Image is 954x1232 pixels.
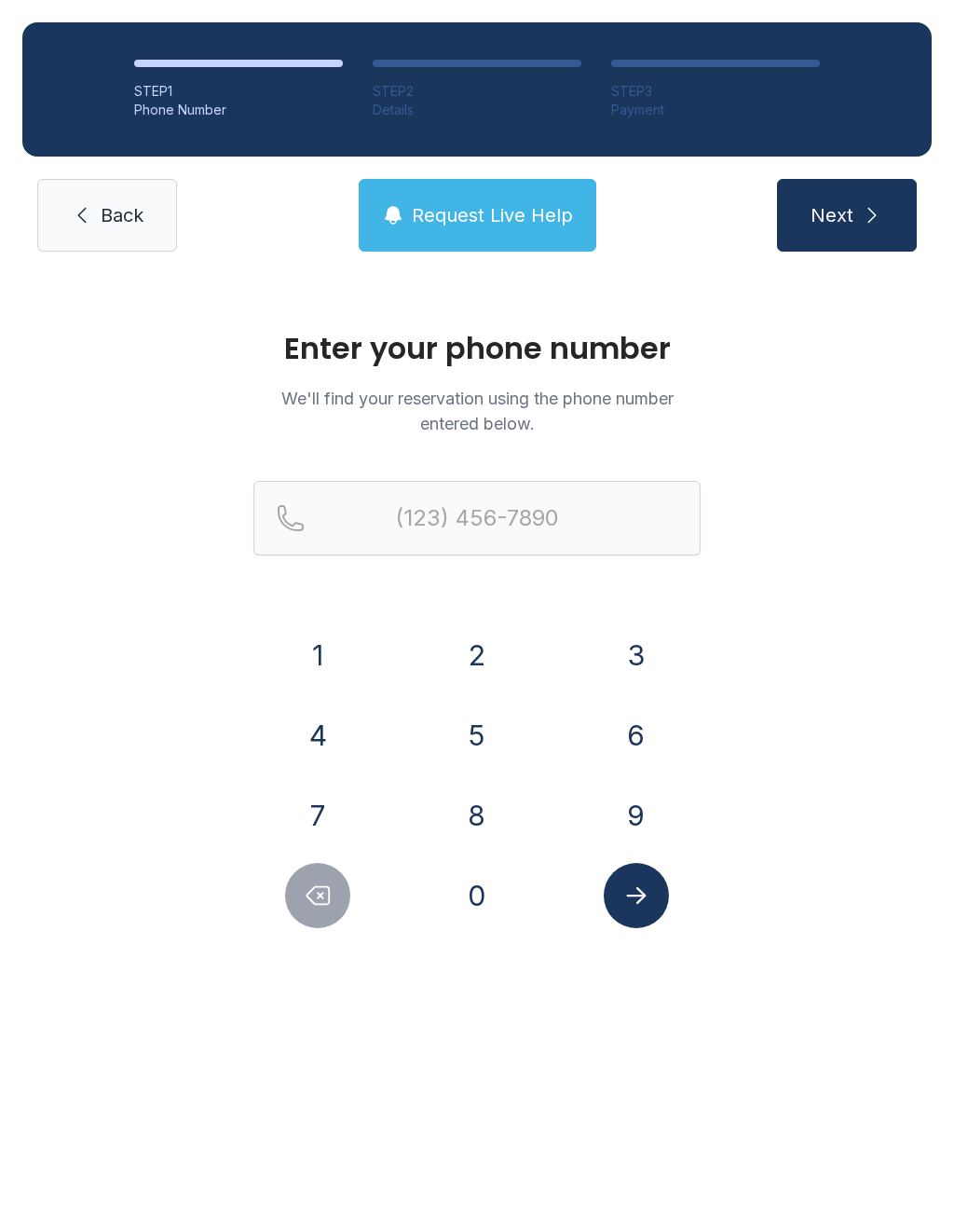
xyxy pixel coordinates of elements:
[253,386,701,436] p: We'll find your reservation using the phone number entered below.
[604,863,669,928] button: Submit lookup form
[444,783,510,848] button: 8
[444,703,510,768] button: 5
[611,82,820,101] div: STEP 3
[285,703,350,768] button: 4
[412,202,573,228] span: Request Live Help
[604,703,669,768] button: 6
[101,202,143,228] span: Back
[285,783,350,848] button: 7
[373,101,581,119] div: Details
[611,101,820,119] div: Payment
[604,623,669,688] button: 3
[134,82,343,101] div: STEP 1
[811,202,853,228] span: Next
[373,82,581,101] div: STEP 2
[604,783,669,848] button: 9
[285,863,350,928] button: Delete number
[444,863,510,928] button: 0
[285,623,350,688] button: 1
[253,481,701,555] input: Reservation phone number
[444,623,510,688] button: 2
[134,101,343,119] div: Phone Number
[253,334,701,363] h1: Enter your phone number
